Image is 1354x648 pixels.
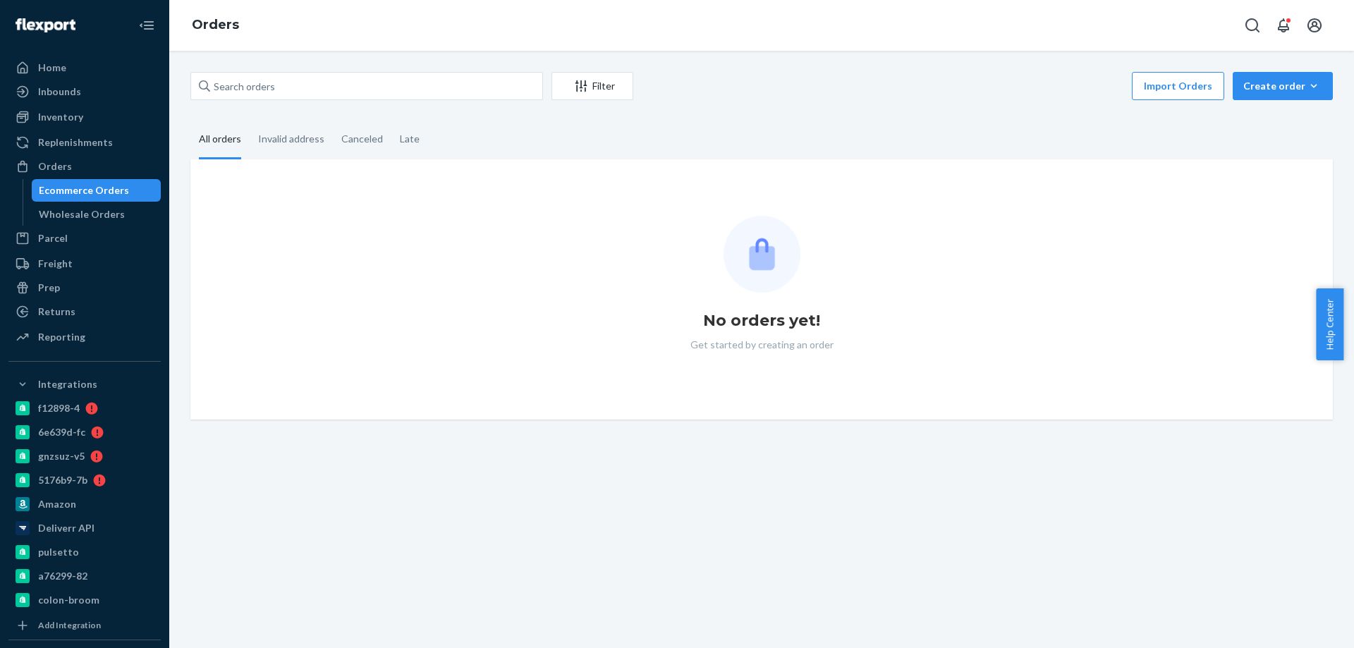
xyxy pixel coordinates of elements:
a: Inbounds [8,80,161,103]
div: Prep [38,281,60,295]
div: Parcel [38,231,68,245]
button: Import Orders [1132,72,1224,100]
a: a76299-82 [8,565,161,587]
button: Filter [551,72,633,100]
div: colon-broom [38,593,99,607]
a: Prep [8,276,161,299]
div: Home [38,61,66,75]
a: Parcel [8,227,161,250]
div: Wholesale Orders [39,207,125,221]
div: Create order [1243,79,1322,93]
button: Create order [1233,72,1333,100]
a: 5176b9-7b [8,469,161,491]
div: Amazon [38,497,76,511]
a: Wholesale Orders [32,203,161,226]
a: Inventory [8,106,161,128]
a: Reporting [8,326,161,348]
a: pulsetto [8,541,161,563]
div: Canceled [341,121,383,157]
div: 5176b9-7b [38,473,87,487]
a: Orders [192,17,239,32]
div: Inbounds [38,85,81,99]
div: Add Integration [38,619,101,631]
div: gnzsuz-v5 [38,449,85,463]
a: Freight [8,252,161,275]
ol: breadcrumbs [181,5,250,46]
div: Ecommerce Orders [39,183,129,197]
p: Get started by creating an order [690,338,834,352]
div: Inventory [38,110,83,124]
div: pulsetto [38,545,79,559]
input: Search orders [190,72,543,100]
div: All orders [199,121,241,159]
a: Replenishments [8,131,161,154]
div: Returns [38,305,75,319]
a: 6e639d-fc [8,421,161,444]
a: Amazon [8,493,161,515]
button: Close Navigation [133,11,161,39]
a: f12898-4 [8,397,161,420]
button: Open Search Box [1238,11,1267,39]
a: colon-broom [8,589,161,611]
a: gnzsuz-v5 [8,445,161,467]
a: Ecommerce Orders [32,179,161,202]
div: a76299-82 [38,569,87,583]
div: Orders [38,159,72,173]
a: Orders [8,155,161,178]
div: Integrations [38,377,97,391]
a: Home [8,56,161,79]
button: Help Center [1316,288,1343,360]
div: Deliverr API [38,521,94,535]
div: Invalid address [258,121,324,157]
button: Open account menu [1300,11,1329,39]
div: Freight [38,257,73,271]
button: Open notifications [1269,11,1298,39]
div: Replenishments [38,135,113,149]
div: 6e639d-fc [38,425,85,439]
div: f12898-4 [38,401,80,415]
h1: No orders yet! [703,310,820,332]
div: Filter [552,79,633,93]
a: Add Integration [8,617,161,634]
div: Reporting [38,330,85,344]
button: Integrations [8,373,161,396]
img: Empty list [724,216,800,293]
div: Late [400,121,420,157]
a: Deliverr API [8,517,161,539]
a: Returns [8,300,161,323]
img: Flexport logo [16,18,75,32]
